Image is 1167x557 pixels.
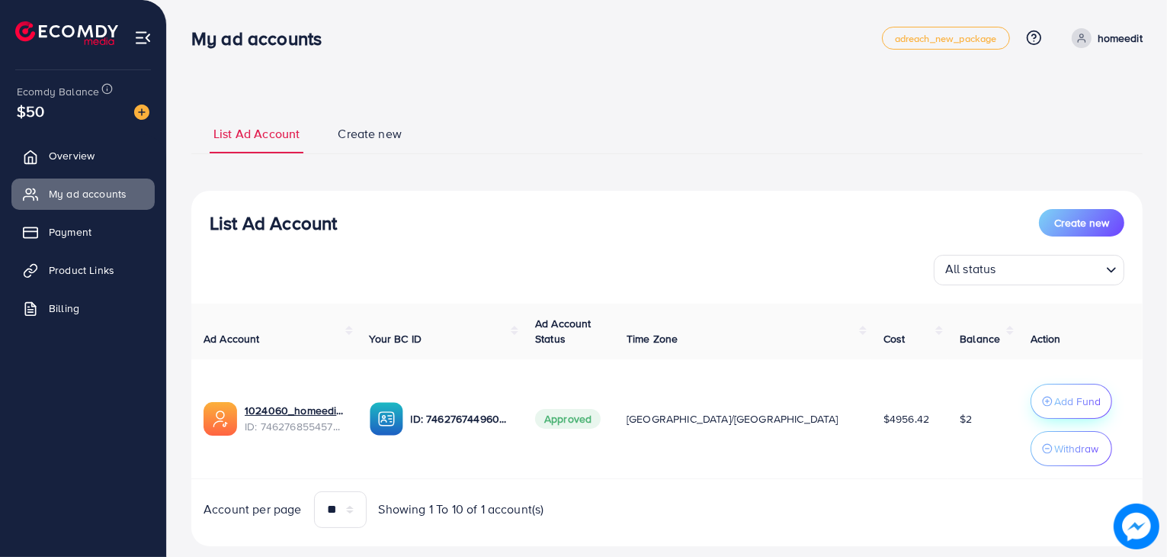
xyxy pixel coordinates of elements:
[1031,331,1061,346] span: Action
[49,148,95,163] span: Overview
[11,217,155,247] a: Payment
[213,125,300,143] span: List Ad Account
[191,27,334,50] h3: My ad accounts
[338,125,402,143] span: Create new
[11,140,155,171] a: Overview
[15,21,118,45] img: logo
[1054,439,1098,458] p: Withdraw
[883,331,906,346] span: Cost
[245,403,345,418] a: 1024060_homeedit7_1737561213516
[11,255,155,285] a: Product Links
[960,331,1000,346] span: Balance
[204,501,302,518] span: Account per page
[1039,209,1124,237] button: Create new
[1098,29,1143,47] p: homeedit
[210,212,337,234] h3: List Ad Account
[1054,215,1109,230] span: Create new
[11,179,155,209] a: My ad accounts
[204,402,237,436] img: ic-ads-acc.e4c84228.svg
[49,224,91,240] span: Payment
[1114,504,1159,549] img: image
[535,316,592,346] span: Ad Account Status
[370,331,422,346] span: Your BC ID
[627,331,678,346] span: Time Zone
[411,410,511,428] p: ID: 7462767449604177937
[204,331,260,346] span: Ad Account
[1031,384,1112,419] button: Add Fund
[379,501,544,518] span: Showing 1 To 10 of 1 account(s)
[245,419,345,434] span: ID: 7462768554572742672
[883,411,929,427] span: $4956.42
[134,29,152,47] img: menu
[49,186,127,201] span: My ad accounts
[934,255,1124,285] div: Search for option
[17,84,99,99] span: Ecomdy Balance
[1031,431,1112,466] button: Withdraw
[942,257,999,282] span: All status
[245,403,345,434] div: <span class='underline'>1024060_homeedit7_1737561213516</span></br>7462768554572742672
[11,293,155,324] a: Billing
[49,301,79,316] span: Billing
[1054,392,1101,411] p: Add Fund
[535,409,601,429] span: Approved
[49,262,114,278] span: Product Links
[17,100,44,122] span: $50
[627,411,838,427] span: [GEOGRAPHIC_DATA]/[GEOGRAPHIC_DATA]
[1066,28,1143,48] a: homeedit
[882,27,1010,50] a: adreach_new_package
[134,105,149,120] img: image
[1001,258,1100,282] input: Search for option
[895,34,997,43] span: adreach_new_package
[370,402,403,436] img: ic-ba-acc.ded83a64.svg
[960,411,972,427] span: $2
